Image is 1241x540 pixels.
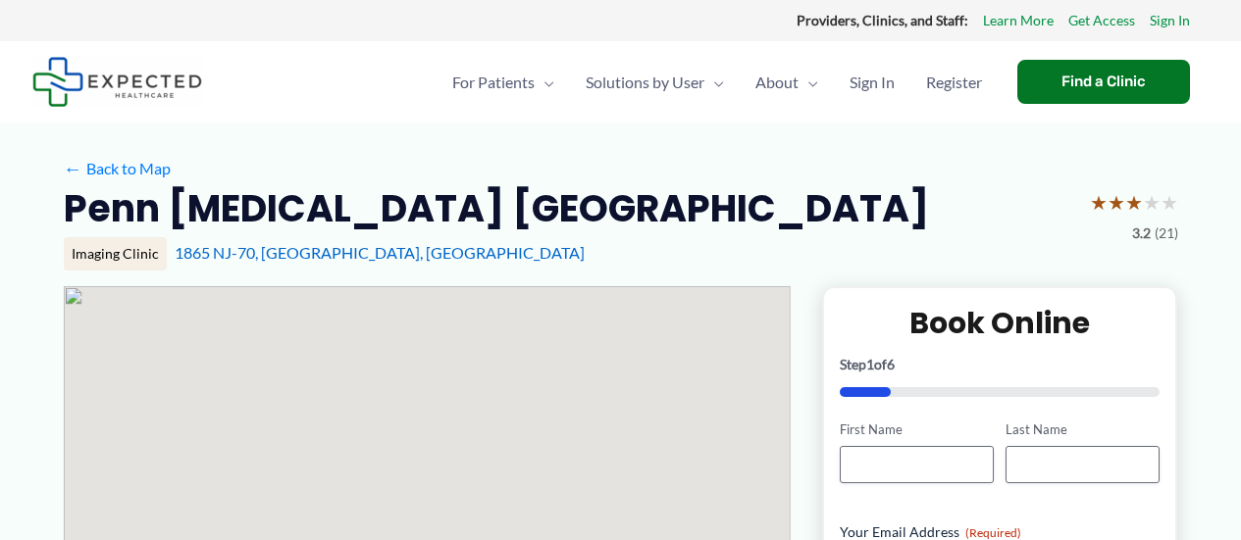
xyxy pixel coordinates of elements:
h2: Penn [MEDICAL_DATA] [GEOGRAPHIC_DATA] [64,184,929,232]
a: Sign In [1150,8,1190,33]
span: Menu Toggle [799,48,818,117]
a: ←Back to Map [64,154,171,183]
a: For PatientsMenu Toggle [437,48,570,117]
strong: Providers, Clinics, and Staff: [797,12,968,28]
span: ★ [1161,184,1178,221]
span: ★ [1125,184,1143,221]
span: 1 [866,356,874,372]
span: ★ [1090,184,1108,221]
span: 3.2 [1132,221,1151,246]
img: Expected Healthcare Logo - side, dark font, small [32,57,202,107]
span: For Patients [452,48,535,117]
div: Imaging Clinic [64,237,167,270]
span: (21) [1155,221,1178,246]
span: Solutions by User [586,48,704,117]
nav: Primary Site Navigation [437,48,998,117]
a: AboutMenu Toggle [740,48,834,117]
span: ★ [1143,184,1161,221]
p: Step of [840,358,1161,371]
span: Register [926,48,982,117]
a: Register [910,48,998,117]
a: Solutions by UserMenu Toggle [570,48,740,117]
span: (Required) [965,525,1021,540]
a: Get Access [1068,8,1135,33]
span: ← [64,159,82,177]
a: Find a Clinic [1017,60,1190,104]
h2: Book Online [840,304,1161,342]
span: Sign In [850,48,895,117]
span: Menu Toggle [704,48,724,117]
span: 6 [887,356,895,372]
a: 1865 NJ-70, [GEOGRAPHIC_DATA], [GEOGRAPHIC_DATA] [175,243,585,262]
a: Sign In [834,48,910,117]
span: Menu Toggle [535,48,554,117]
a: Learn More [983,8,1054,33]
label: First Name [840,420,994,439]
span: About [755,48,799,117]
span: ★ [1108,184,1125,221]
label: Last Name [1006,420,1160,439]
